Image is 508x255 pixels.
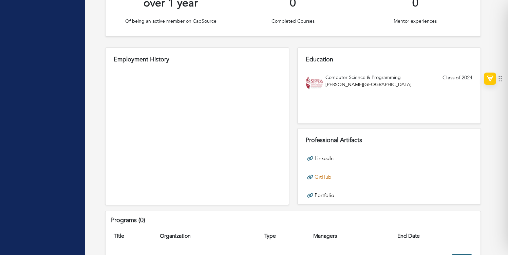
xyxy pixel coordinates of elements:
h4: Programs (0) [111,217,475,224]
p: Mentor experiences [358,18,472,25]
th: Managers [311,229,395,243]
p: Of being an active member on CapSource [114,18,228,25]
h5: Employment History [114,56,281,63]
img: Stevens-Institute-of-Technology_Logo.png [306,74,323,91]
a: Portfolio [315,192,334,199]
th: Title [111,229,157,243]
th: Type [262,229,311,243]
a: GitHub [315,173,331,181]
p: Computer Science & Programming [325,74,412,81]
h5: Education [306,56,473,63]
p: Completed Courses [236,18,350,25]
th: Organization [157,229,262,243]
a: LinkedIn [315,155,334,162]
th: End Date [395,229,475,243]
span: Class of 2024 [443,74,472,92]
h5: Professional Artifacts [306,137,473,144]
a: [PERSON_NAME][GEOGRAPHIC_DATA] [325,81,412,88]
